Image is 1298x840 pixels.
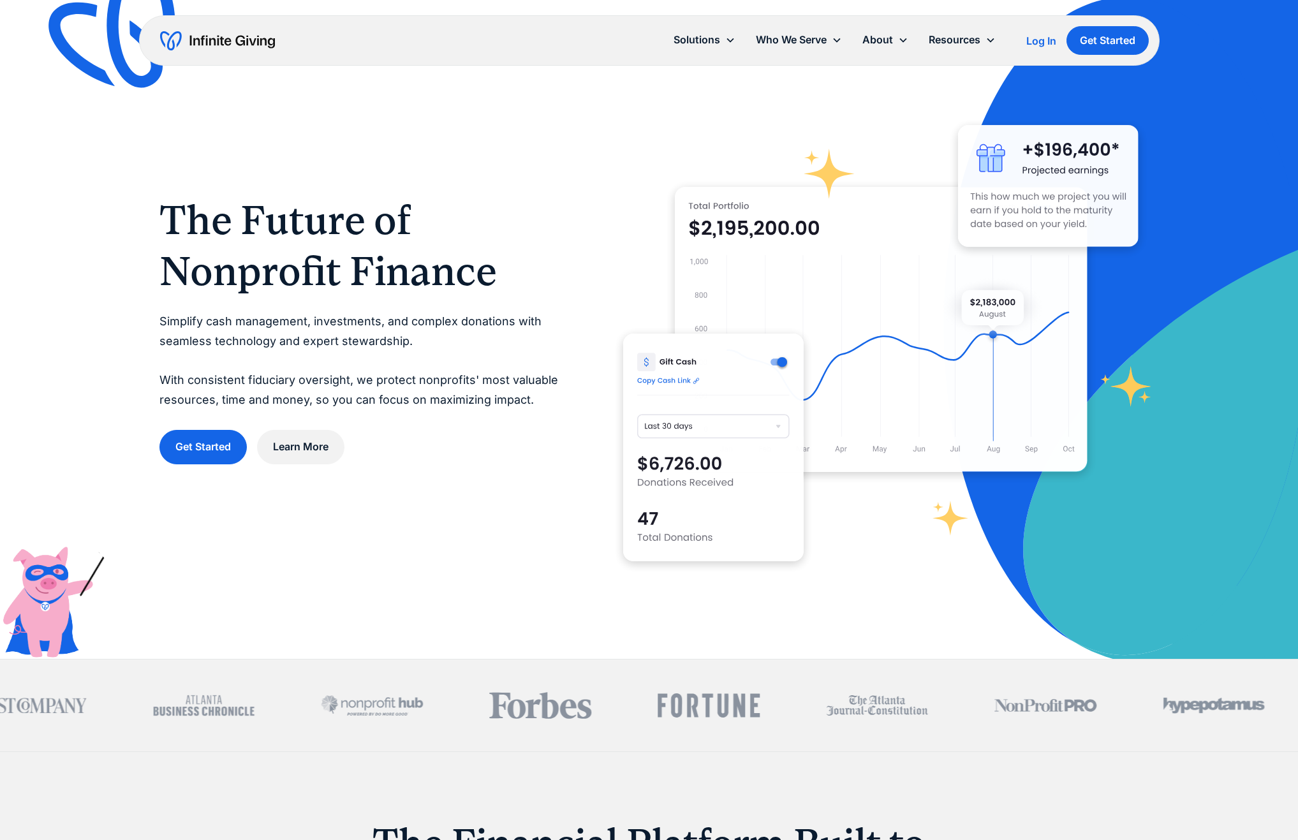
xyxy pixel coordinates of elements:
[159,430,247,464] a: Get Started
[852,26,918,54] div: About
[1100,366,1152,406] img: fundraising star
[1026,36,1056,46] div: Log In
[257,430,344,464] a: Learn More
[756,31,827,48] div: Who We Serve
[159,312,572,409] p: Simplify cash management, investments, and complex donations with seamless technology and expert ...
[862,31,893,48] div: About
[746,26,852,54] div: Who We Serve
[623,334,804,561] img: donation software for nonprofits
[663,26,746,54] div: Solutions
[674,31,720,48] div: Solutions
[1066,26,1149,55] a: Get Started
[918,26,1006,54] div: Resources
[160,31,275,51] a: home
[159,195,572,297] h1: The Future of Nonprofit Finance
[675,187,1088,472] img: nonprofit donation platform
[1026,33,1056,48] a: Log In
[929,31,980,48] div: Resources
